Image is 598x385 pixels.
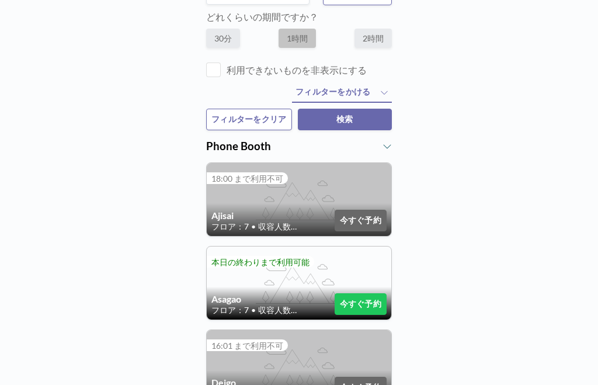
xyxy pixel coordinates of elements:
[211,114,287,125] span: フィルターをクリア
[251,221,256,232] span: •
[258,221,302,232] span: 収容人数：1
[211,210,335,221] h4: Ajisai
[211,221,249,232] span: フロア：7
[251,305,256,315] span: •
[336,114,353,125] span: 検索
[292,83,392,103] button: フィルターをかける
[211,305,249,315] span: フロア：7
[211,341,283,351] span: 16:01 まで利用不可
[258,305,302,315] span: 収容人数：1
[295,86,371,98] span: フィルターをかける
[206,29,240,48] label: 30分
[206,109,292,130] button: フィルターをクリア
[211,174,283,183] span: 18:00 まで利用不可
[206,11,318,22] label: どれくらいの期間ですか？
[298,109,392,130] button: 検索
[279,29,316,48] label: 1時間
[206,140,271,152] span: Phone Booth
[354,29,392,48] label: 2時間
[335,293,387,315] button: 今すぐ予約
[335,210,387,231] button: 今すぐ予約
[211,257,310,267] span: 本日の終わりまで利用可能
[227,64,367,76] label: 利用できないものを非表示にする
[211,293,335,305] h4: Asagao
